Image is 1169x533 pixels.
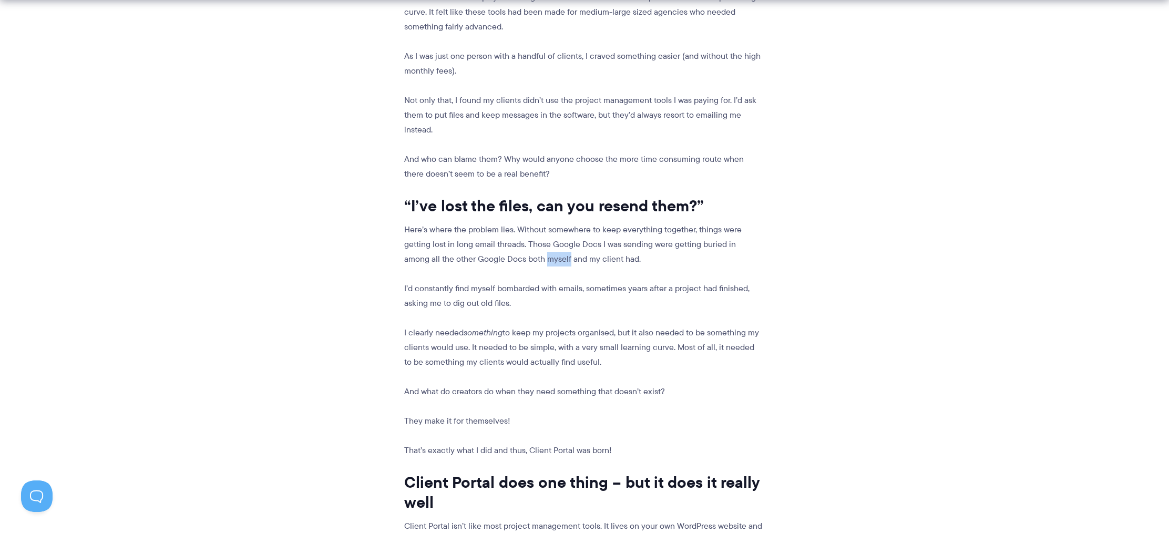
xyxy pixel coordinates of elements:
[404,93,762,137] p: Not only that, I found my clients didn’t use the project management tools I was paying for. I’d a...
[404,384,762,399] p: And what do creators do when they need something that doesn’t exist?
[404,473,762,512] h2: Client Portal does one thing – but it does it really well
[404,325,762,370] p: I clearly needed to keep my projects organised, but it also needed to be something my clients wou...
[404,152,762,181] p: And who can blame them? Why would anyone choose the more time consuming route when there doesn’t ...
[404,443,762,458] p: That’s exactly what I did and thus, Client Portal was born!
[464,326,503,339] em: something
[404,414,762,428] p: They make it for themselves!
[404,281,762,311] p: I’d constantly find myself bombarded with emails, sometimes years after a project had finished, a...
[404,49,762,78] p: As I was just one person with a handful of clients, I craved something easier (and without the hi...
[404,196,762,216] h2: “I’ve lost the files, can you resend them?”
[404,222,762,266] p: Here’s where the problem lies. Without somewhere to keep everything together, things were getting...
[21,480,53,512] iframe: Toggle Customer Support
